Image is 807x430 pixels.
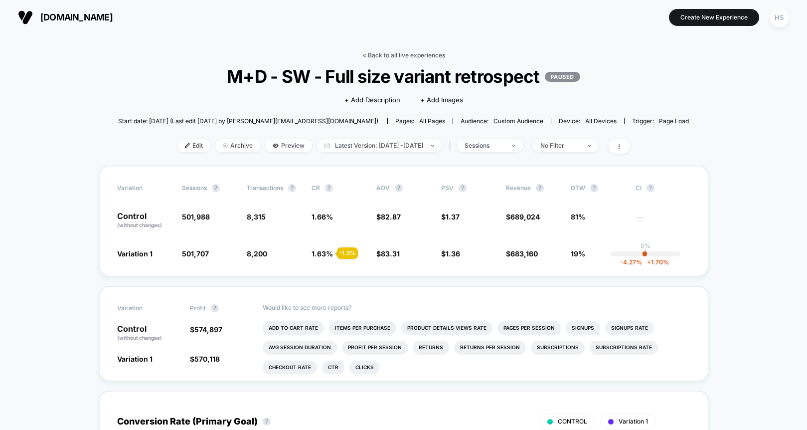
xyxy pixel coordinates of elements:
[117,355,153,363] span: Variation 1
[18,10,33,25] img: Visually logo
[571,184,626,192] span: OTW
[642,259,669,266] span: 1.70 %
[118,118,378,125] span: Start date: [DATE] (Last edit [DATE] by [PERSON_NAME][EMAIL_ADDRESS][DOMAIN_NAME])
[117,184,172,192] span: Variation
[40,12,113,23] span: [DOMAIN_NAME]
[558,418,587,425] span: CONTROL
[632,118,689,125] div: Trigger:
[545,72,580,82] p: PAUSED
[636,215,690,229] span: ---
[322,361,344,375] li: Ctr
[190,305,206,312] span: Profit
[182,249,209,258] span: 501,707
[117,325,180,342] p: Control
[646,184,654,192] button: ?
[223,143,228,148] img: end
[247,249,267,258] span: 8,200
[641,242,650,249] p: 0%
[247,213,266,221] span: 8,315
[194,325,222,334] span: 574,897
[590,184,598,192] button: ?
[376,249,400,258] span: $
[325,184,333,192] button: ?
[15,9,116,25] button: [DOMAIN_NAME]
[431,145,434,147] img: end
[190,355,220,363] span: $
[317,139,442,152] span: Latest Version: [DATE] - [DATE]
[461,118,543,125] div: Audience:
[510,249,538,258] span: 683,160
[194,355,220,363] span: 570,118
[770,8,789,27] div: HS
[645,249,646,256] p: |
[185,143,190,148] img: edit
[344,95,400,105] span: + Add Description
[263,361,317,375] li: Checkout Rate
[182,185,207,192] span: Sessions
[571,249,585,258] span: 19%
[117,249,153,258] span: Variation 1
[117,335,162,341] span: (without changes)
[190,325,222,334] span: $
[493,117,543,125] span: Custom Audience
[342,341,408,355] li: Profit Per Session
[265,139,312,152] span: Preview
[441,213,460,221] span: $
[362,51,445,59] a: < Back to all live experiences
[312,213,333,221] span: 1.66 %
[605,321,654,335] li: Signups Rate
[566,321,600,335] li: Signups
[447,140,457,152] span: |
[247,185,283,192] span: Transactions
[571,213,585,221] span: 81%
[215,139,260,152] span: Archive
[767,7,792,28] button: HS
[147,66,660,86] span: M+D - SW - Full size variant retrospect
[329,321,396,335] li: Items Per Purchase
[263,304,690,311] p: Would like to see more reports?
[212,184,220,192] button: ?
[401,321,492,335] li: Product Details Views Rate
[376,213,401,221] span: $
[446,249,460,258] span: 1.36
[419,117,445,125] span: all pages
[620,259,642,266] span: -4.27 %
[349,361,380,375] li: Clicks
[459,184,467,192] button: ?
[540,142,580,149] div: No Filter
[117,222,162,228] span: (without changes)
[395,184,403,192] button: ?
[636,184,690,192] span: CI
[659,117,689,125] span: Page Load
[413,341,449,355] li: Returns
[211,304,219,312] button: ?
[590,341,658,355] li: Subscriptions Rate
[288,184,296,192] button: ?
[647,258,651,266] span: +
[312,185,320,192] span: CR
[117,212,172,229] p: Control
[337,247,358,259] div: - 1.3 %
[506,249,538,258] span: $
[588,145,591,147] img: end
[454,341,526,355] li: Returns Per Session
[381,249,400,258] span: 83.31
[182,213,210,221] span: 501,988
[619,418,648,425] span: Variation 1
[324,143,330,148] img: calendar
[420,96,463,104] span: + Add Images
[395,118,445,125] div: Pages:
[497,321,561,335] li: Pages Per Session
[465,142,504,149] div: sessions
[536,184,544,192] button: ?
[512,145,515,147] img: end
[117,304,172,312] span: Variation
[441,249,460,258] span: $
[446,213,460,221] span: 1.37
[441,185,454,192] span: PSV
[551,118,624,125] span: Device:
[381,213,401,221] span: 82.87
[263,321,324,335] li: Add To Cart Rate
[177,139,210,152] span: Edit
[669,9,759,26] button: Create New Experience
